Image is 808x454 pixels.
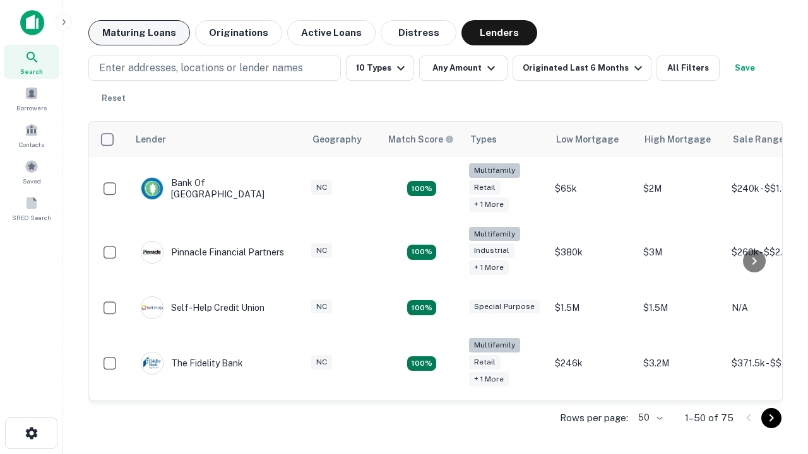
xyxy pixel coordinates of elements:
[469,300,540,314] div: Special Purpose
[381,20,456,45] button: Distress
[549,221,637,284] td: $380k
[141,352,163,374] img: picture
[311,180,332,195] div: NC
[311,243,332,258] div: NC
[733,132,784,147] div: Sale Range
[725,55,765,81] button: Save your search to get updates of matches that match your search criteria.
[4,154,59,189] a: Saved
[549,284,637,332] td: $1.5M
[560,410,628,426] p: Rows per page:
[141,177,292,200] div: Bank Of [GEOGRAPHIC_DATA]
[287,20,376,45] button: Active Loans
[470,132,497,147] div: Types
[469,372,509,387] div: + 1 more
[469,197,509,212] div: + 1 more
[556,132,619,147] div: Low Mortgage
[469,227,520,242] div: Multifamily
[407,300,436,315] div: Matching Properties: 11, hasApolloMatch: undefined
[469,163,520,178] div: Multifamily
[469,180,501,195] div: Retail
[407,245,436,260] div: Matching Properties: 14, hasApolloMatch: undefined
[469,355,501,370] div: Retail
[4,191,59,225] a: SREO Search
[633,409,665,427] div: 50
[656,55,720,81] button: All Filters
[88,55,341,81] button: Enter addresses, locations or lender names
[637,332,725,395] td: $3.2M
[388,132,454,146] div: Capitalize uses an advanced AI algorithm to match your search with the best lender. The match sco...
[388,132,451,146] h6: Match Score
[136,132,166,147] div: Lender
[23,176,41,186] span: Saved
[141,241,284,264] div: Pinnacle Financial Partners
[761,408,781,428] button: Go to next page
[469,243,514,258] div: Industrial
[19,139,44,149] span: Contacts
[381,122,463,157] th: Capitalize uses an advanced AI algorithm to match your search with the best lender. The match sco...
[20,66,43,76] span: Search
[637,221,725,284] td: $3M
[407,181,436,196] div: Matching Properties: 17, hasApolloMatch: undefined
[645,132,711,147] div: High Mortgage
[469,260,509,275] div: + 1 more
[685,410,734,426] p: 1–50 of 75
[549,157,637,221] td: $65k
[141,297,163,318] img: picture
[12,212,51,223] span: SREO Search
[4,118,59,152] a: Contacts
[637,284,725,332] td: $1.5M
[469,338,520,352] div: Multifamily
[463,122,549,157] th: Types
[745,353,808,414] iframe: Chat Widget
[637,157,725,221] td: $2M
[513,55,651,81] button: Originated Last 6 Months
[93,86,134,111] button: Reset
[141,178,163,199] img: picture
[346,55,414,81] button: 10 Types
[88,20,190,45] button: Maturing Loans
[20,10,44,35] img: capitalize-icon.png
[461,20,537,45] button: Lenders
[195,20,282,45] button: Originations
[311,355,332,370] div: NC
[311,300,332,314] div: NC
[4,81,59,115] a: Borrowers
[637,122,725,157] th: High Mortgage
[141,242,163,263] img: picture
[312,132,362,147] div: Geography
[549,332,637,395] td: $246k
[99,61,303,76] p: Enter addresses, locations or lender names
[16,103,47,113] span: Borrowers
[407,356,436,371] div: Matching Properties: 10, hasApolloMatch: undefined
[141,296,264,319] div: Self-help Credit Union
[128,122,305,157] th: Lender
[549,122,637,157] th: Low Mortgage
[4,45,59,79] a: Search
[419,55,508,81] button: Any Amount
[305,122,381,157] th: Geography
[141,352,243,375] div: The Fidelity Bank
[523,61,646,76] div: Originated Last 6 Months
